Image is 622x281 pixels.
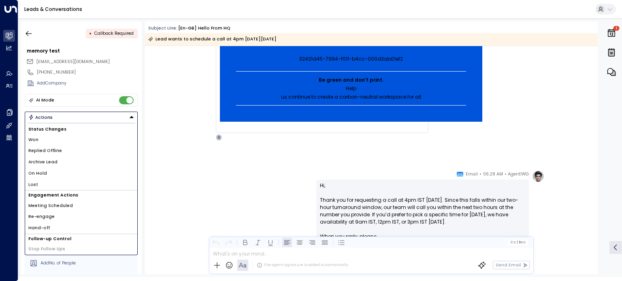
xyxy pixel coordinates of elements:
[25,125,137,134] h1: Status Changes
[25,190,137,200] h1: Engagement Actions
[508,239,528,245] button: Cc|Bcc
[25,112,138,123] button: Actions
[37,69,138,76] div: [PHONE_NUMBER]
[28,213,55,220] span: Re-engage
[508,170,529,178] span: AgentIWG
[613,26,620,31] span: 1
[28,114,53,120] div: Actions
[28,137,38,143] span: Won
[89,28,92,39] div: •
[94,30,134,36] span: Callback Required
[224,237,233,247] button: Redo
[28,182,38,188] span: Lost
[532,170,544,182] img: profile-logo.png
[28,170,47,177] span: On Hold
[148,25,177,31] span: Subject Line:
[36,96,54,104] div: AI Mode
[605,24,618,42] button: 1
[27,47,138,55] div: memory test
[36,59,110,65] span: [EMAIL_ADDRESS][DOMAIN_NAME]
[466,170,478,178] span: Email
[320,182,525,277] p: Hi, Thank you for requesting a call at 4pm IST [DATE]. Since this falls within our two-hour turna...
[257,262,348,268] div: The agent signature is added automatically
[37,80,138,87] div: AddCompany
[516,240,518,244] span: |
[28,203,73,209] span: Meeting Scheduled
[319,76,383,83] strong: Be green and don’t print.
[505,170,507,178] span: •
[25,112,138,123] div: Button group with a nested menu
[479,170,481,178] span: •
[28,148,62,154] span: Replied Offline
[28,225,50,231] span: Hand-off
[178,25,230,32] div: [en-GB] Hello from HQ
[510,240,526,244] span: Cc Bcc
[236,55,466,63] p: 32421d45-7994-f011-b4cc-000d3ab01ef2
[483,170,503,178] span: 06:28 AM
[28,246,65,252] span: Stop Follow Ups
[36,59,110,65] span: memorytestai67@yahoo.com
[24,6,82,13] a: Leads & Conversations
[236,84,466,101] p: Help us continue to create a carbon-neutral workspace for all.
[28,159,58,165] span: Archive Lead
[148,35,277,43] div: Lead wants to schedule a call at 4pm [DATE][DATE]
[40,260,135,266] div: AddNo. of People
[25,234,137,243] h1: Follow-up Control
[216,134,222,141] div: S
[211,237,221,247] button: Undo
